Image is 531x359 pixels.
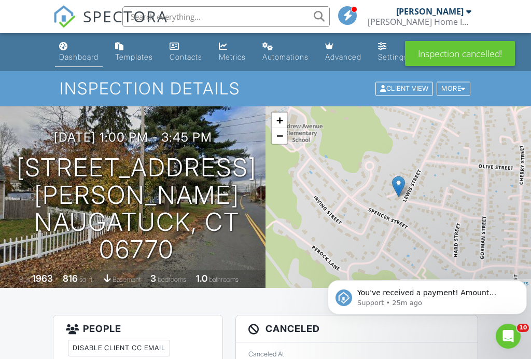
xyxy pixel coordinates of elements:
[83,5,168,27] span: SPECTORA
[219,52,246,61] div: Metrics
[368,17,471,27] div: DeLeon Home Inspections
[262,52,309,61] div: Automations
[122,6,330,27] input: Search everything...
[60,79,471,98] h1: Inspection Details
[374,37,412,67] a: Settings
[59,52,99,61] div: Dashboard
[209,275,239,283] span: bathrooms
[324,258,531,331] iframe: Intercom notifications message
[63,273,78,284] div: 816
[321,37,366,67] a: Advanced
[196,273,207,284] div: 1.0
[325,52,361,61] div: Advanced
[272,128,287,144] a: Zoom out
[68,340,170,356] div: Disable Client CC Email
[374,84,436,92] a: Client View
[378,52,408,61] div: Settings
[375,82,433,96] div: Client View
[248,350,465,358] div: Canceled At
[32,273,53,284] div: 1963
[55,37,103,67] a: Dashboard
[113,275,141,283] span: basement
[158,275,186,283] span: bedrooms
[53,5,76,28] img: The Best Home Inspection Software - Spectora
[405,41,515,66] div: Inspection cancelled!
[165,37,206,67] a: Contacts
[79,275,94,283] span: sq. ft.
[150,273,156,284] div: 3
[236,315,478,342] h3: Canceled
[115,52,153,61] div: Templates
[517,324,529,332] span: 10
[19,275,31,283] span: Built
[111,37,157,67] a: Templates
[272,113,287,128] a: Zoom in
[17,154,257,264] h1: [STREET_ADDRESS][PERSON_NAME] Naugatuck, CT 06770
[170,52,202,61] div: Contacts
[437,82,470,96] div: More
[215,37,250,67] a: Metrics
[258,37,313,67] a: Automations (Basic)
[53,14,168,36] a: SPECTORA
[496,324,521,349] iframe: Intercom live chat
[54,130,212,144] h3: [DATE] 1:00 pm - 3:45 pm
[396,6,464,17] div: [PERSON_NAME]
